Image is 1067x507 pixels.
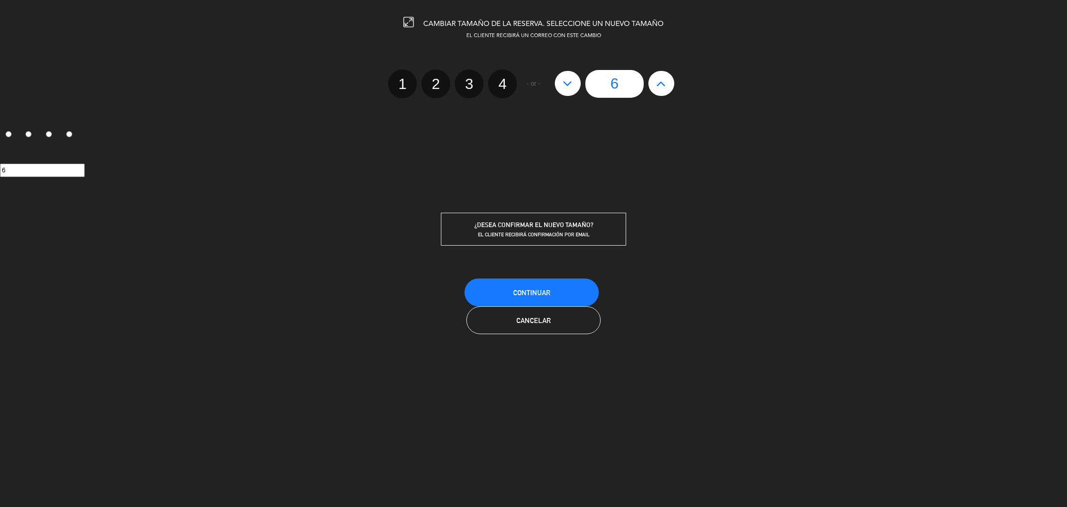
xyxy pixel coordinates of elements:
span: ¿DESEA CONFIRMAR EL NUEVO TAMAÑO? [474,221,593,228]
input: 3 [46,131,52,137]
span: Cancelar [516,317,551,324]
label: 1 [388,70,417,98]
span: EL CLIENTE RECIBIRÁ CONFIRMACIÓN POR EMAIL [478,231,590,238]
input: 1 [6,131,12,137]
label: 4 [61,127,81,143]
input: 4 [66,131,72,137]
span: EL CLIENTE RECIBIRÁ UN CORREO CON ESTE CAMBIO [466,33,601,38]
span: CAMBIAR TAMAÑO DE LA RESERVA. SELECCIONE UN NUEVO TAMAÑO [423,20,664,28]
label: 2 [20,127,41,143]
button: Cancelar [466,306,601,334]
label: 3 [41,127,61,143]
input: 2 [25,131,31,137]
span: Continuar [513,289,550,297]
label: 2 [421,70,450,98]
label: 3 [455,70,483,98]
span: - or - [527,78,540,89]
label: 4 [488,70,517,98]
button: Continuar [464,279,599,306]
